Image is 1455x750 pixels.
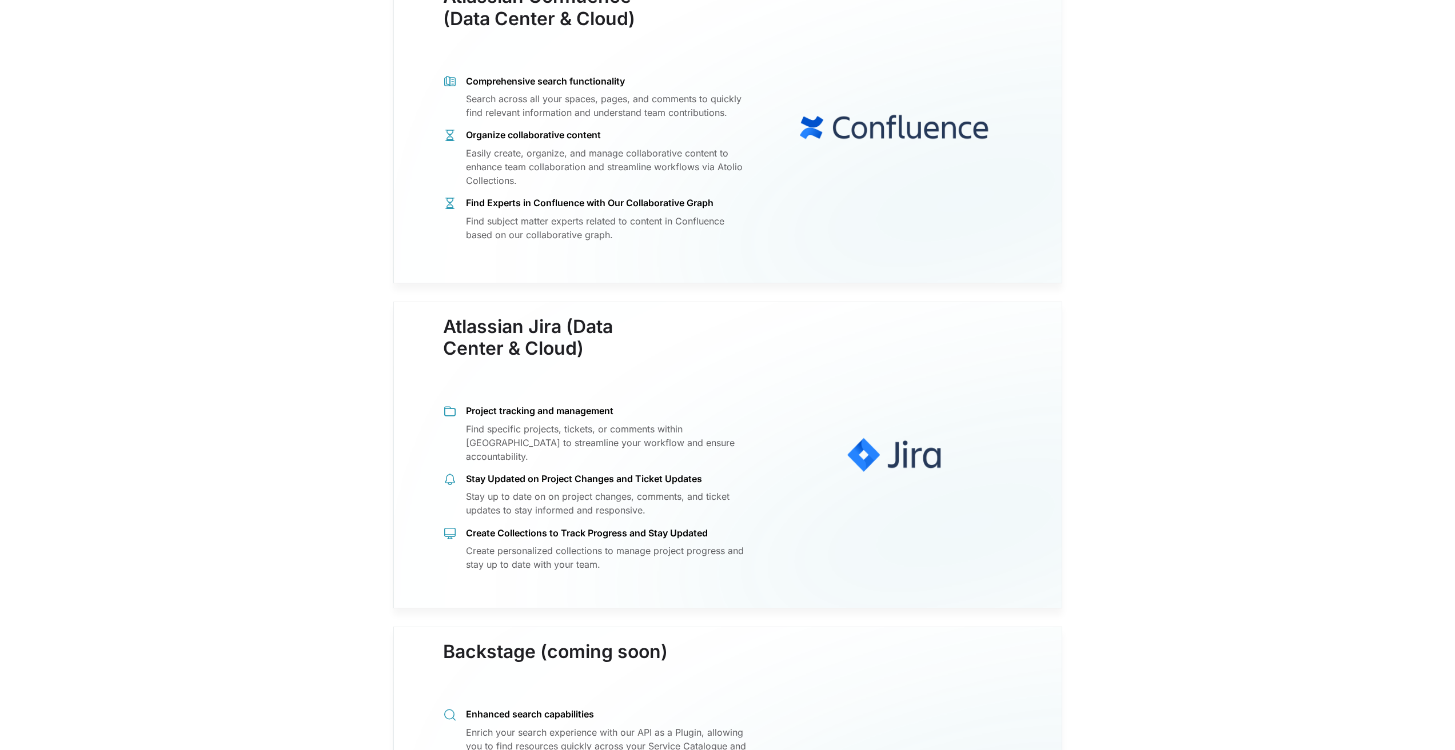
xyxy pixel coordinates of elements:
[466,75,750,87] div: Comprehensive search functionality
[466,422,750,463] div: Find specific projects, tickets, or comments within [GEOGRAPHIC_DATA] to streamline your workflow...
[466,527,750,539] div: Create Collections to Track Progress and Stay Updated
[466,146,750,187] div: Easily create, organize, and manage collaborative content to enhance team collaboration and strea...
[466,404,750,417] div: Project tracking and management
[443,316,750,383] h3: Atlassian Jira (Data Center & Cloud)
[443,641,668,685] h3: Backstage (coming soon)
[766,9,1022,246] img: logo
[466,92,750,119] div: Search across all your spaces, pages, and comments to quickly find relevant information and under...
[466,472,750,485] div: Stay Updated on Project Changes and Ticket Updates
[466,129,750,141] div: Organize collaborative content
[766,351,1022,559] img: logo
[466,544,750,571] div: Create personalized collections to manage project progress and stay up to date with your team.
[466,490,750,517] div: Stay up to date on on project changes, comments, and ticket updates to stay informed and responsive.
[466,708,750,720] div: Enhanced search capabilities
[466,196,750,209] div: Find Experts in Confluence with Our Collaborative Graph
[466,214,750,242] div: Find subject matter experts related to content in Confluence based on our collaborative graph.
